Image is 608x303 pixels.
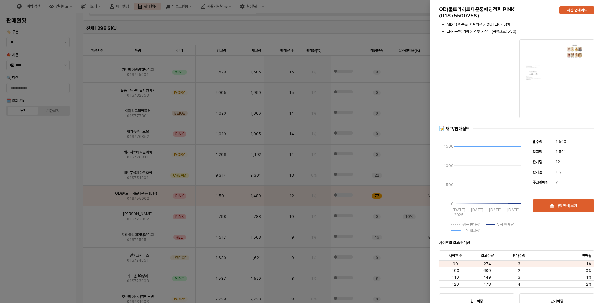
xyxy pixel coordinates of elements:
span: 449 [483,275,491,280]
span: 178 [484,282,491,287]
span: 4 [518,282,520,287]
div: 📝 재고/판매정보 [439,126,470,132]
span: 12 [556,159,560,165]
span: 0% [586,268,591,273]
span: 1,501 [556,149,566,155]
p: 매장 판매 보기 [556,203,577,208]
span: 2 [518,268,520,273]
span: 1% [586,261,591,266]
span: 100 [452,268,459,273]
span: 입고수량 [481,253,494,258]
span: 1,500 [556,138,566,145]
span: 입고량 [533,150,542,154]
span: 3 [518,261,520,266]
span: 발주량 [533,139,542,144]
span: 판매수량 [513,253,525,258]
button: 매장 판매 보기 [533,199,594,212]
span: 3 [518,275,520,280]
span: 판매율 [533,170,542,174]
span: 2% [586,282,591,287]
span: 사이즈 [449,253,458,258]
span: 90 [453,261,458,266]
span: 1% [556,169,561,175]
span: 주간판매량 [533,180,549,185]
button: 사진 업데이트 [559,6,594,14]
strong: 사이즈별 입고/판매량 [439,240,470,245]
span: 110 [452,275,459,280]
li: ERP 분류: 기획 > 외투 > 잠바 (복종코드: 550) [447,29,594,34]
span: 판매량 [533,160,542,164]
span: 판매율 [582,253,591,258]
span: 274 [484,261,491,266]
span: 7 [556,179,558,185]
p: 사진 업데이트 [567,8,587,13]
li: MD 엑셀 분류: 기획의류 > OUTER > 점퍼 [447,22,594,27]
h5: OD)울트라하트다운롱패딩점퍼 PINK (01S75500258) [439,6,554,19]
span: 600 [483,268,491,273]
span: 120 [452,282,459,287]
span: 1% [586,275,591,280]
